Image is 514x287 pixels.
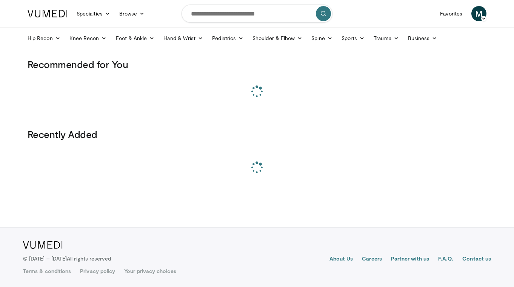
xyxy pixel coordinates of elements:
a: Partner with us [391,255,429,264]
a: Shoulder & Elbow [248,31,307,46]
a: Spine [307,31,337,46]
span: All rights reserved [67,255,111,262]
a: Trauma [369,31,403,46]
a: Foot & Ankle [111,31,159,46]
h3: Recently Added [28,128,486,140]
a: Browse [115,6,149,21]
h3: Recommended for You [28,58,486,70]
a: Terms & conditions [23,267,71,275]
a: M [471,6,486,21]
a: Careers [362,255,382,264]
input: Search topics, interventions [182,5,332,23]
a: Hand & Wrist [159,31,208,46]
a: Specialties [72,6,115,21]
a: F.A.Q. [438,255,453,264]
a: Sports [337,31,369,46]
p: © [DATE] – [DATE] [23,255,111,262]
a: Your privacy choices [124,267,176,275]
a: Contact us [462,255,491,264]
a: Business [403,31,442,46]
a: Favorites [436,6,467,21]
img: VuMedi Logo [28,10,68,17]
a: Pediatrics [208,31,248,46]
a: Knee Recon [65,31,111,46]
a: Privacy policy [80,267,115,275]
a: Hip Recon [23,31,65,46]
img: VuMedi Logo [23,241,63,249]
a: About Us [329,255,353,264]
